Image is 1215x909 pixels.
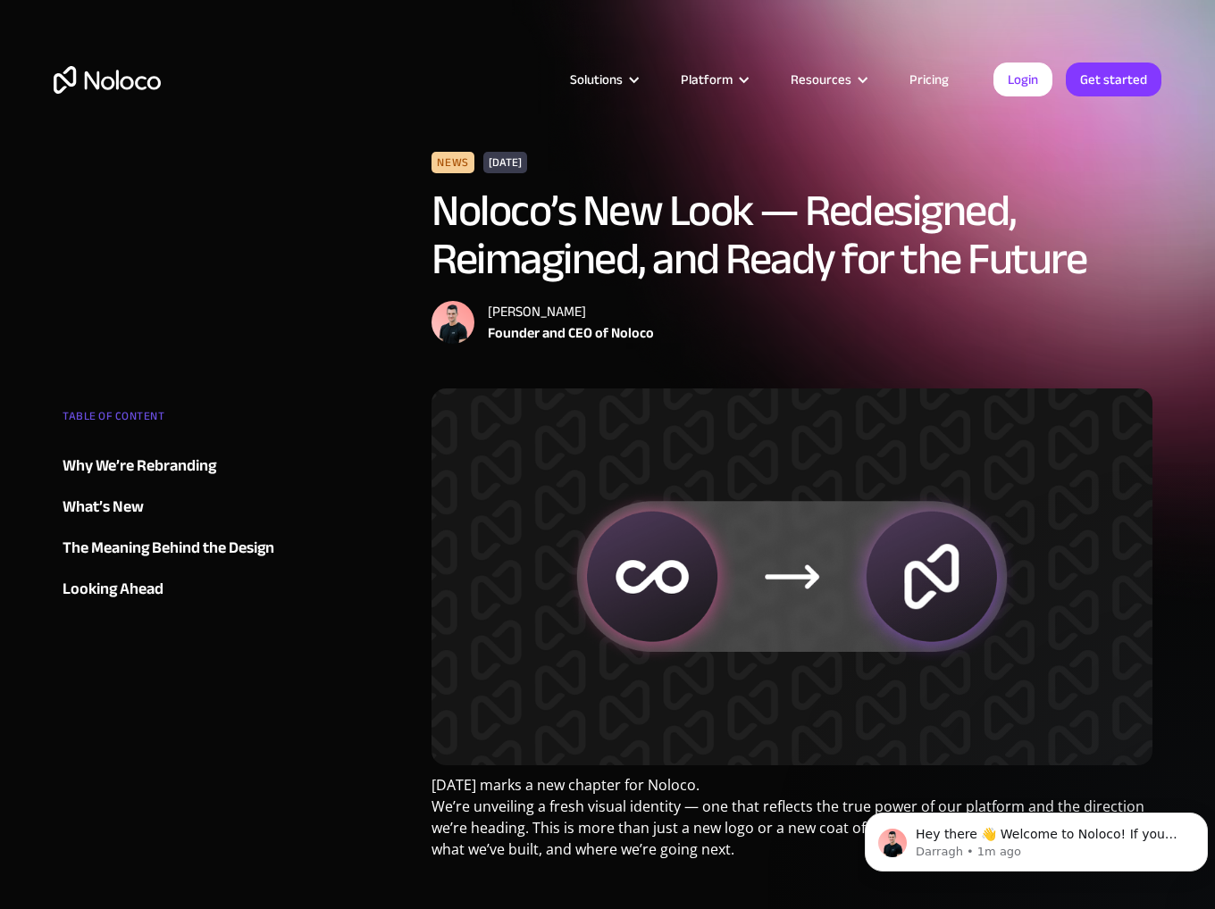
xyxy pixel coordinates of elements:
div: Why We’re Rebranding [63,453,216,480]
div: Solutions [548,68,658,91]
a: home [54,66,161,94]
a: Login [993,63,1052,96]
a: Why We’re Rebranding [63,453,279,480]
div: [PERSON_NAME] [488,301,654,322]
div: Resources [791,68,851,91]
iframe: Intercom notifications message [858,775,1215,900]
div: Platform [681,68,733,91]
div: Looking Ahead [63,576,163,603]
div: What’s New [63,494,144,521]
div: TABLE OF CONTENT [63,403,279,438]
a: Get started [1066,63,1161,96]
p: [DATE] marks a new chapter for Noloco. We’re unveiling a fresh visual identity — one that reflect... [432,774,1152,873]
a: Looking Ahead [63,576,279,603]
div: The Meaning Behind the Design [63,535,274,562]
a: What’s New [63,494,279,521]
div: Solutions [570,68,623,91]
div: Platform [658,68,768,91]
a: Pricing [887,68,971,91]
a: The Meaning Behind the Design [63,535,279,562]
div: Resources [768,68,887,91]
h1: Noloco’s New Look — Redesigned, Reimagined, and Ready for the Future [432,187,1152,283]
div: Founder and CEO of Noloco [488,322,654,344]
